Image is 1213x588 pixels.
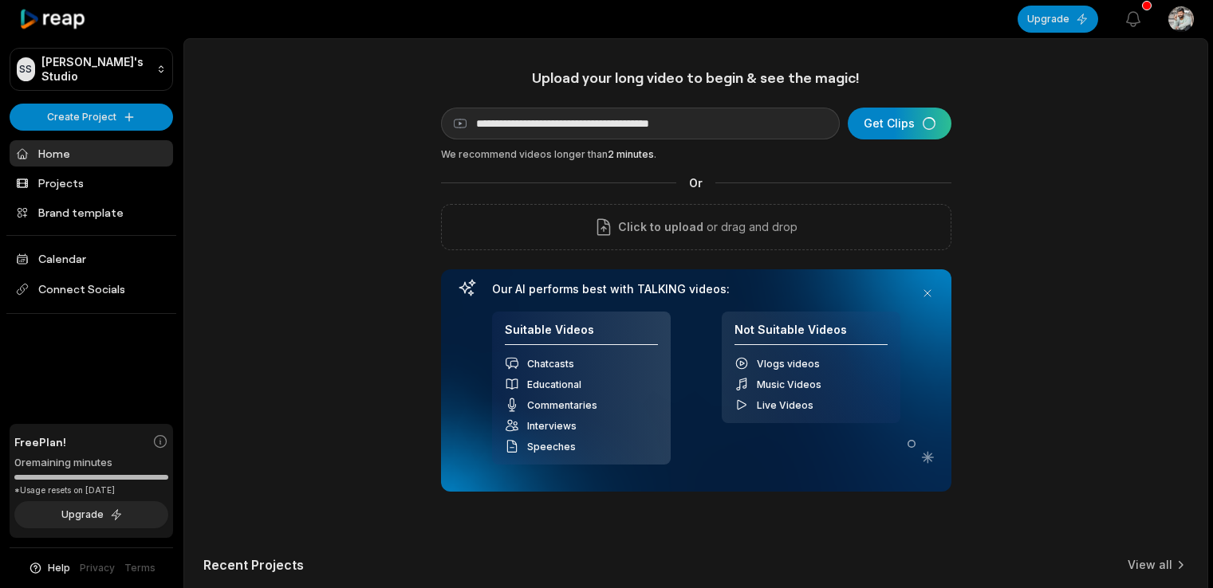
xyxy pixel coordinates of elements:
[527,420,577,432] span: Interviews
[28,561,70,575] button: Help
[527,358,574,370] span: Chatcasts
[492,282,900,296] h3: Our AI performs best with TALKING videos:
[14,433,66,450] span: Free Plan!
[10,170,173,196] a: Projects
[441,69,951,87] h1: Upload your long video to begin & see the magic!
[757,358,820,370] span: Vlogs videos
[48,561,70,575] span: Help
[14,455,168,471] div: 0 remaining minutes
[203,557,304,573] h2: Recent Projects
[124,561,156,575] a: Terms
[10,245,173,272] a: Calendar
[618,218,703,237] span: Click to upload
[608,148,654,160] span: 2 minutes
[10,104,173,131] button: Create Project
[527,378,581,390] span: Educational
[41,55,150,84] p: [PERSON_NAME]'s Studio
[848,108,951,139] button: Get Clips
[1128,557,1172,573] a: View all
[10,199,173,225] a: Brand template
[757,399,813,411] span: Live Videos
[10,140,173,167] a: Home
[80,561,115,575] a: Privacy
[14,501,168,528] button: Upgrade
[734,323,888,346] h4: Not Suitable Videos
[676,174,715,191] span: Or
[14,484,168,496] div: *Usage resets on [DATE]
[441,147,951,162] div: We recommend videos longer than .
[10,275,173,304] span: Connect Socials
[505,323,658,346] h4: Suitable Videos
[757,378,821,390] span: Music Videos
[17,57,35,81] div: SS
[527,399,597,411] span: Commentaries
[1018,6,1098,33] button: Upgrade
[703,218,798,237] p: or drag and drop
[527,441,576,453] span: Speeches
